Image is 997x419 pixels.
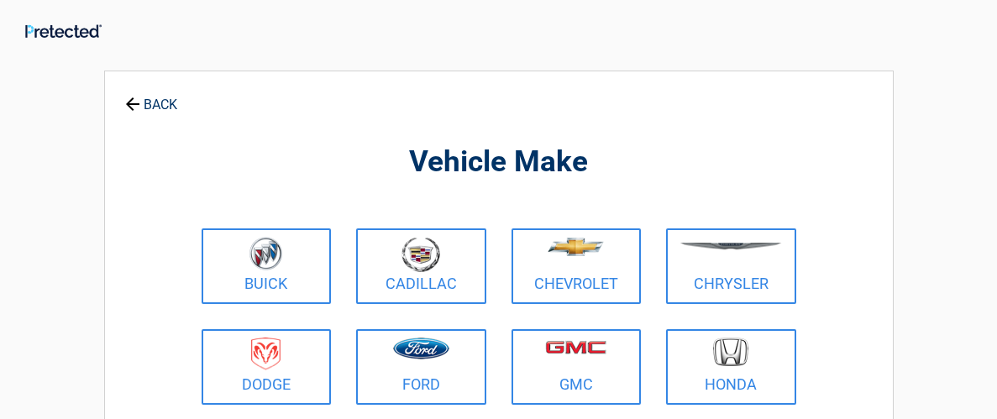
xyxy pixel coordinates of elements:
img: chrysler [680,243,782,250]
img: Main Logo [25,24,102,38]
a: Chevrolet [512,228,642,304]
img: honda [713,338,748,367]
img: buick [249,237,282,270]
a: GMC [512,329,642,405]
a: Dodge [202,329,332,405]
a: Honda [666,329,796,405]
a: BACK [122,82,181,112]
img: dodge [251,338,281,370]
img: chevrolet [548,238,604,256]
a: Chrysler [666,228,796,304]
a: Cadillac [356,228,486,304]
a: Ford [356,329,486,405]
img: ford [393,338,449,359]
img: gmc [545,340,606,354]
a: Buick [202,228,332,304]
img: cadillac [401,237,440,272]
h2: Vehicle Make [197,143,800,182]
